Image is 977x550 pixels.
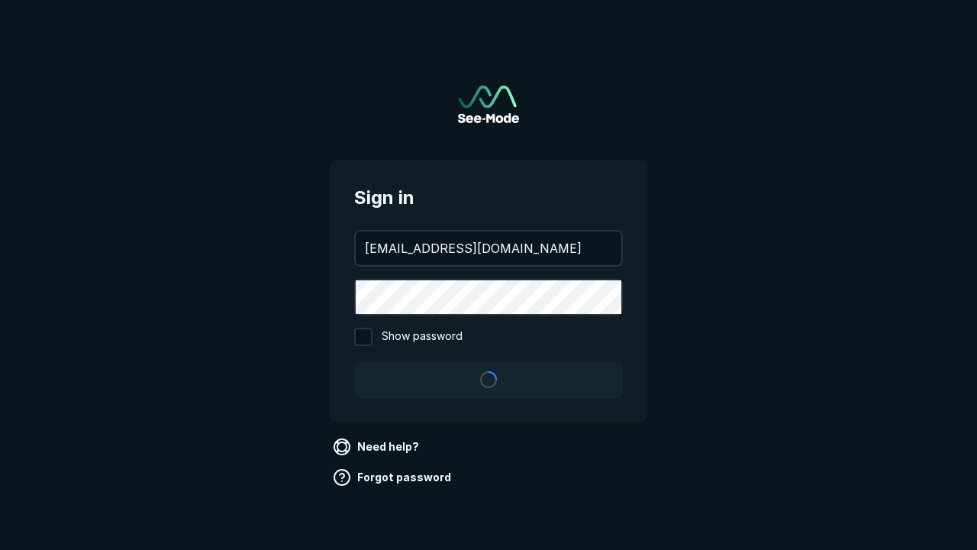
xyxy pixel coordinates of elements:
span: Show password [382,328,463,346]
input: your@email.com [356,231,621,265]
span: Sign in [354,184,623,212]
a: Go to sign in [458,86,519,123]
img: See-Mode Logo [458,86,519,123]
a: Need help? [330,435,425,459]
a: Forgot password [330,465,457,490]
